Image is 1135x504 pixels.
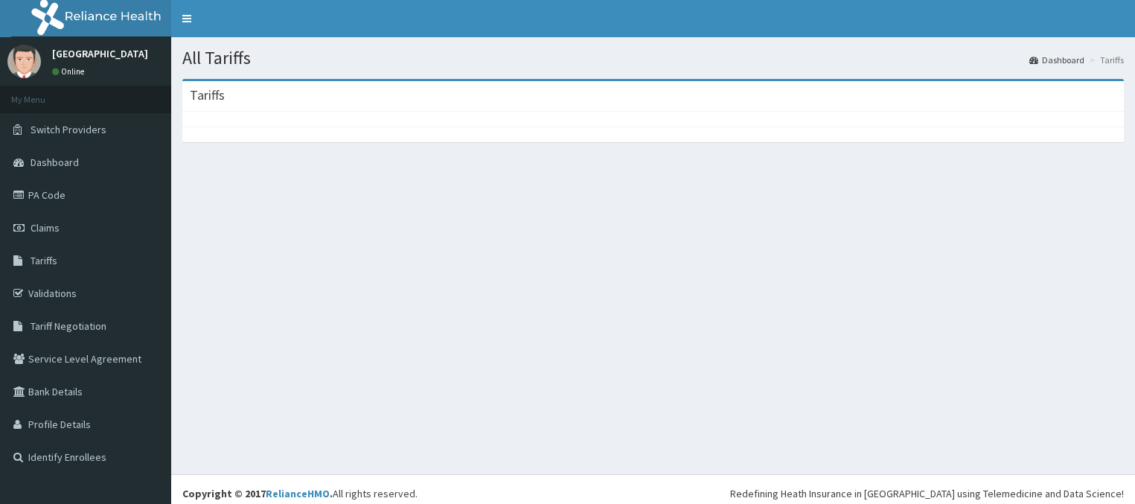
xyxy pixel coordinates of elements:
[31,123,106,136] span: Switch Providers
[31,254,57,267] span: Tariffs
[7,45,41,78] img: User Image
[31,221,60,235] span: Claims
[31,319,106,333] span: Tariff Negotiation
[1086,54,1124,66] li: Tariffs
[1029,54,1084,66] a: Dashboard
[730,486,1124,501] div: Redefining Heath Insurance in [GEOGRAPHIC_DATA] using Telemedicine and Data Science!
[182,48,1124,68] h1: All Tariffs
[52,66,88,77] a: Online
[31,156,79,169] span: Dashboard
[266,487,330,500] a: RelianceHMO
[182,487,333,500] strong: Copyright © 2017 .
[52,48,148,59] p: [GEOGRAPHIC_DATA]
[190,89,225,102] h3: Tariffs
